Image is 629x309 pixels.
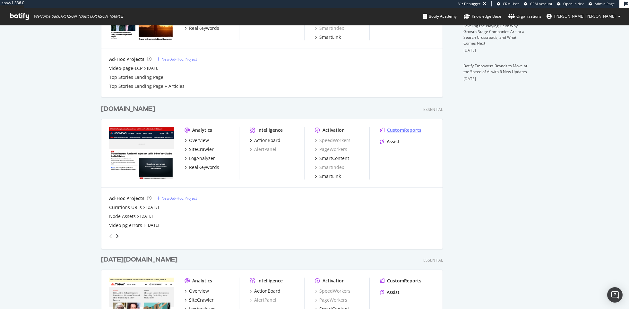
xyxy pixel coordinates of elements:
a: SmartContent [315,155,349,162]
div: Open Intercom Messenger [607,287,623,303]
a: SpeedWorkers [315,137,350,144]
a: SiteCrawler [185,146,214,153]
a: Overview [185,137,209,144]
div: SmartLink [319,34,341,40]
div: Top Stories Landing Page + Articles [109,83,185,89]
div: AlertPanel [250,146,276,153]
a: Leveling the Playing Field: Why Growth-Stage Companies Are at a Search Crossroads, and What Comes... [463,23,524,46]
a: PageWorkers [315,297,347,303]
a: SmartLink [315,34,341,40]
div: [DATE] [463,47,528,53]
a: Curations URLs [109,204,142,211]
a: [DOMAIN_NAME] [101,104,158,114]
a: SiteCrawler [185,297,214,303]
a: Botify Academy [423,8,457,25]
div: RealKeywords [189,25,219,31]
a: RealKeywords [185,25,219,31]
div: SmartContent [319,155,349,162]
span: Welcome back, [PERSON_NAME].[PERSON_NAME] ! [34,14,123,19]
div: New Ad-Hoc Project [161,56,197,62]
span: CRM Account [530,1,552,6]
div: Organizations [508,13,541,20]
div: CustomReports [387,127,421,133]
a: CustomReports [380,127,421,133]
a: SmartIndex [315,164,344,171]
a: Assist [380,138,400,145]
div: Viz Debugger: [458,1,481,6]
a: [DATE][DOMAIN_NAME] [101,255,180,264]
a: CRM Account [524,1,552,6]
img: nbcnews.com [109,127,174,179]
button: [PERSON_NAME].[PERSON_NAME] [541,11,626,21]
div: Ad-Hoc Projects [109,195,144,202]
div: Overview [189,288,209,294]
a: New Ad-Hoc Project [157,196,197,201]
a: AlertPanel [250,297,276,303]
a: Knowledge Base [464,8,501,25]
div: Knowledge Base [464,13,501,20]
a: Node Assets [109,213,136,220]
div: SmartLink [319,173,341,180]
div: SiteCrawler [189,297,214,303]
a: Organizations [508,8,541,25]
a: Admin Page [589,1,615,6]
a: Assist [380,289,400,296]
div: angle-right [115,233,119,239]
a: Video-page-LCP [109,65,142,71]
a: PageWorkers [315,146,347,153]
div: Botify Academy [423,13,457,20]
div: ActionBoard [254,288,280,294]
span: Admin Page [595,1,615,6]
div: Overview [189,137,209,144]
div: Analytics [192,127,212,133]
div: Intelligence [257,278,283,284]
div: SiteCrawler [189,146,214,153]
a: CustomReports [380,278,421,284]
a: Video pg errors [109,222,142,229]
a: [DATE] [147,65,159,71]
div: Ad-Hoc Projects [109,56,144,63]
div: ActionBoard [254,137,280,144]
a: RealKeywords [185,164,219,171]
a: ActionBoard [250,137,280,144]
a: New Ad-Hoc Project [157,56,197,62]
div: [DATE] [463,76,528,82]
div: LogAnalyzer [189,155,215,162]
div: Essential [423,107,443,112]
span: CRM User [503,1,519,6]
a: SmartLink [315,173,341,180]
a: [DATE] [146,205,159,210]
div: Activation [323,278,345,284]
a: Open in dev [557,1,584,6]
a: SpeedWorkers [315,288,350,294]
div: Activation [323,127,345,133]
a: Botify Empowers Brands to Move at the Speed of AI with 6 New Updates [463,63,527,74]
div: [DATE][DOMAIN_NAME] [101,255,177,264]
span: Open in dev [563,1,584,6]
div: Assist [387,138,400,145]
div: Intelligence [257,127,283,133]
a: LogAnalyzer [185,155,215,162]
div: New Ad-Hoc Project [161,196,197,201]
a: [DATE] [140,213,153,219]
a: Top Stories Landing Page [109,74,163,80]
div: Analytics [192,278,212,284]
a: CRM User [497,1,519,6]
div: angle-left [107,231,115,241]
a: Overview [185,288,209,294]
span: ryan.flanagan [554,13,616,19]
div: Assist [387,289,400,296]
div: Essential [423,257,443,263]
a: SmartIndex [315,25,344,31]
